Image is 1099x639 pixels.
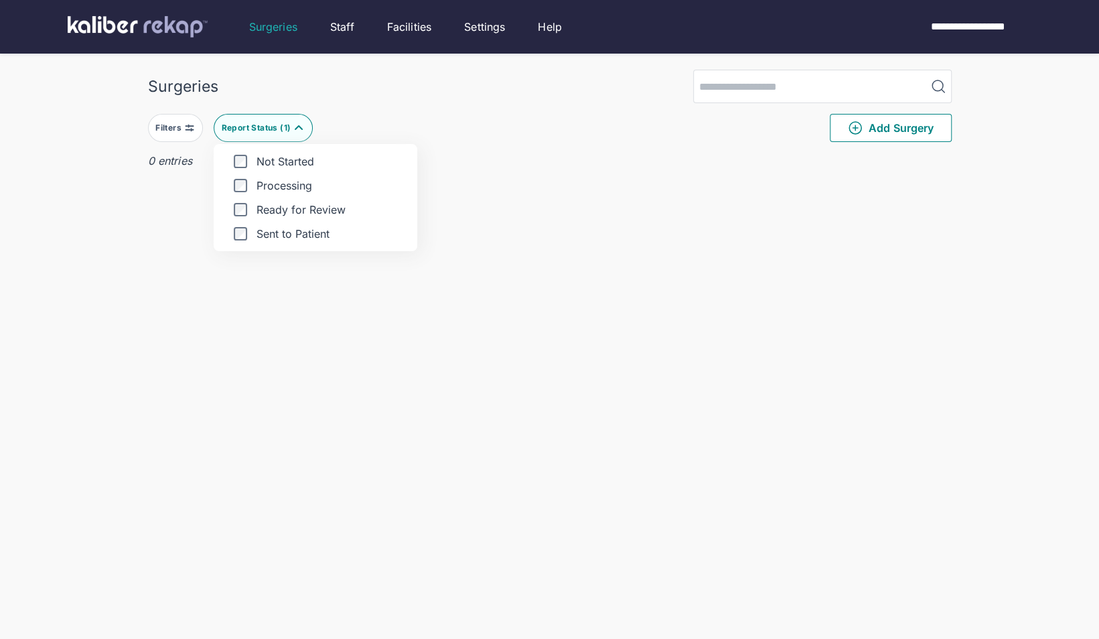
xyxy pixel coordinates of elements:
[224,227,407,240] label: Sent to Patient
[148,77,218,96] div: Surgeries
[330,19,354,35] a: Staff
[249,19,297,35] a: Surgeries
[214,114,313,142] button: Report Status (1)
[224,155,407,168] label: Not Started
[930,78,946,94] img: MagnifyingGlass.1dc66aab.svg
[464,19,505,35] a: Settings
[293,123,304,133] img: filter-caret-up-teal.ae51ebe3.svg
[235,156,246,167] input: Not Started
[224,179,407,192] label: Processing
[148,153,952,169] div: 0 entries
[222,123,294,133] div: Report Status ( 1 )
[847,120,863,136] img: PlusCircleGreen.5fd88d77.svg
[235,204,246,215] input: Ready for Review
[224,203,407,216] label: Ready for Review
[148,114,203,142] button: Filters
[538,19,562,35] a: Help
[847,120,934,136] span: Add Surgery
[155,123,184,133] div: Filters
[387,19,432,35] a: Facilities
[235,180,246,191] input: Processing
[830,114,952,142] button: Add Surgery
[68,16,208,38] img: kaliber labs logo
[235,228,246,239] input: Sent to Patient
[184,123,195,133] img: faders-horizontal-grey.d550dbda.svg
